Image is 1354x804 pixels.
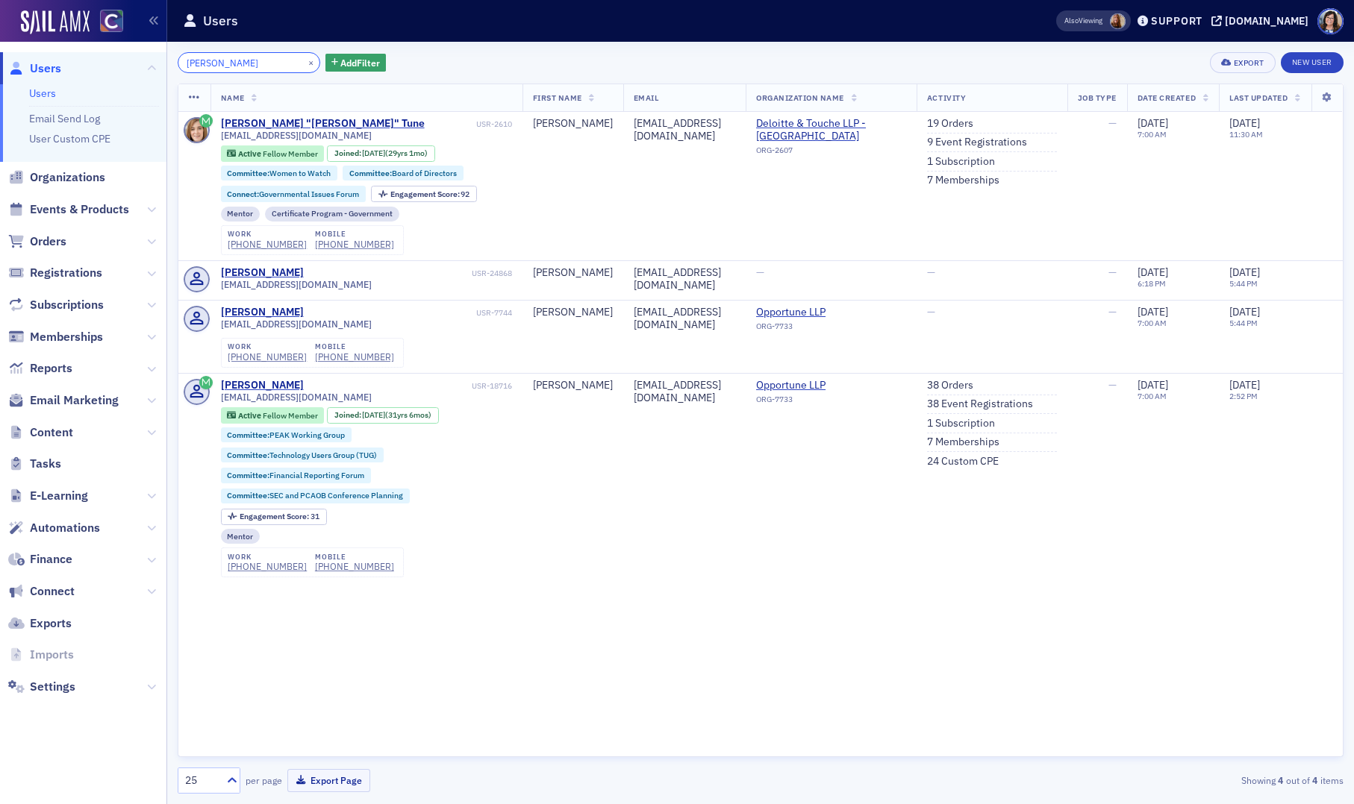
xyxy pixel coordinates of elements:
[227,490,269,500] span: Committee :
[1108,305,1117,318] span: —
[362,410,431,420] div: (31yrs 6mos)
[227,148,317,158] a: Active Fellow Member
[30,169,105,186] span: Organizations
[227,410,317,420] a: Active Fellow Member
[8,297,104,313] a: Subscriptions
[1078,92,1117,103] span: Job Type
[634,117,735,143] div: [EMAIL_ADDRESS][DOMAIN_NAME]
[221,427,352,442] div: Committee:
[30,520,100,536] span: Automations
[178,52,320,73] input: Search…
[227,189,359,199] a: Connect:Governmental Issues Forum
[8,233,66,250] a: Orders
[362,409,385,420] span: [DATE]
[8,265,102,281] a: Registrations
[390,189,461,199] span: Engagement Score :
[30,201,129,218] span: Events & Products
[756,306,892,319] a: Opportune LLP
[362,148,428,158] div: (29yrs 1mo)
[221,529,260,544] div: Mentor
[927,92,966,103] span: Activity
[228,553,307,562] div: work
[533,117,613,131] div: [PERSON_NAME]
[1108,378,1117,392] span: —
[30,265,102,281] span: Registrations
[1138,92,1196,103] span: Date Created
[228,351,307,362] a: [PHONE_NUMBER]
[1281,52,1344,73] a: New User
[315,239,394,250] div: [PHONE_NUMBER]
[927,417,995,430] a: 1 Subscription
[634,306,735,332] div: [EMAIL_ADDRESS][DOMAIN_NAME]
[263,410,318,421] span: Fellow Member
[30,488,88,504] span: E-Learning
[1229,92,1288,103] span: Last Updated
[1138,278,1166,289] time: 6:18 PM
[21,10,90,34] img: SailAMX
[1064,16,1102,26] span: Viewing
[315,561,394,572] a: [PHONE_NUMBER]
[8,647,74,663] a: Imports
[287,769,370,792] button: Export Page
[30,360,72,377] span: Reports
[1108,266,1117,279] span: —
[221,117,425,131] a: [PERSON_NAME] "[PERSON_NAME]" Tune
[221,306,304,319] a: [PERSON_NAME]
[533,92,582,103] span: First Name
[8,488,88,504] a: E-Learning
[927,398,1033,411] a: 38 Event Registrations
[221,318,372,330] span: [EMAIL_ADDRESS][DOMAIN_NAME]
[29,87,56,100] a: Users
[29,132,110,145] a: User Custom CPE
[221,92,245,103] span: Name
[634,266,735,292] div: [EMAIL_ADDRESS][DOMAIN_NAME]
[221,266,304,280] a: [PERSON_NAME]
[1138,129,1167,139] time: 7:00 AM
[227,491,403,500] a: Committee:SEC and PCAOB Conference Planning
[349,169,457,178] a: Committee:Board of Directors
[8,424,73,441] a: Content
[221,489,411,503] div: Committee:
[265,207,399,222] div: Certificate Program - Government
[927,455,999,468] a: 24 Custom CPE
[227,430,269,440] span: Committee :
[315,351,394,362] div: [PHONE_NUMBER]
[227,189,259,199] span: Connect :
[362,148,385,158] span: [DATE]
[927,266,935,279] span: —
[1229,378,1260,392] span: [DATE]
[30,679,75,695] span: Settings
[203,12,238,30] h1: Users
[756,395,892,409] div: ORG-7733
[8,392,119,409] a: Email Marketing
[533,379,613,392] div: [PERSON_NAME]
[227,450,377,460] a: Committee:Technology Users Group (TUG)
[30,424,73,441] span: Content
[228,239,307,250] a: [PHONE_NUMBER]
[756,266,764,279] span: —
[8,329,103,345] a: Memberships
[1229,305,1260,318] span: [DATE]
[306,268,512,278] div: USR-24868
[227,470,269,480] span: Committee :
[306,308,512,318] div: USR-7744
[221,509,327,525] div: Engagement Score: 31
[756,379,892,392] a: Opportune LLP
[306,381,512,391] div: USR-18716
[343,166,464,180] div: Committee:
[221,447,384,462] div: Committee:
[1229,318,1258,328] time: 5:44 PM
[8,583,75,600] a: Connect
[927,305,935,318] span: —
[1229,129,1263,139] time: 11:30 AM
[756,145,906,160] div: ORG-2607
[1225,14,1308,28] div: [DOMAIN_NAME]
[221,279,372,290] span: [EMAIL_ADDRESS][DOMAIN_NAME]
[1138,266,1168,279] span: [DATE]
[221,379,304,392] a: [PERSON_NAME]
[228,342,307,351] div: work
[228,561,307,572] div: [PHONE_NUMBER]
